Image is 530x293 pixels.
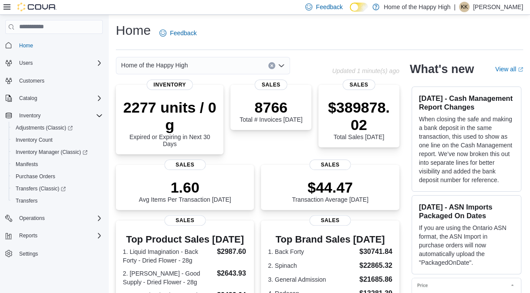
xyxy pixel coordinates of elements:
p: [PERSON_NAME] [473,2,523,12]
span: Transfers (Classic) [16,185,66,192]
dd: $2643.93 [217,268,247,279]
dd: $30741.84 [359,246,392,257]
span: Inventory Count [16,137,53,143]
dt: 1. Back Forty [268,247,356,256]
span: Adjustments (Classic) [16,124,73,131]
span: Home [19,42,33,49]
span: Sales [309,160,351,170]
button: Operations [2,212,106,224]
span: Inventory [16,110,103,121]
dd: $22865.32 [359,260,392,271]
p: 1.60 [139,179,231,196]
span: Customers [16,75,103,86]
span: Transfers [16,197,37,204]
p: 8766 [240,99,302,116]
h3: [DATE] - Cash Management Report Changes [419,94,514,111]
span: Reports [16,230,103,241]
div: Expired or Expiring in Next 30 Days [123,99,216,147]
a: Manifests [12,159,41,170]
a: Customers [16,76,48,86]
button: Clear input [268,62,275,69]
button: Users [16,58,36,68]
a: Inventory Manager (Classic) [9,146,106,158]
button: Transfers [9,195,106,207]
span: Inventory Count [12,135,103,145]
span: Reports [19,232,37,239]
button: Open list of options [278,62,285,69]
svg: External link [518,67,523,72]
div: Total Sales [DATE] [325,99,392,140]
button: Purchase Orders [9,170,106,183]
h3: Top Product Sales [DATE] [123,234,247,245]
h1: Home [116,22,151,39]
span: Sales [342,80,375,90]
button: Reports [16,230,41,241]
a: Adjustments (Classic) [9,122,106,134]
span: Settings [19,250,38,257]
span: Operations [19,215,45,222]
p: $389878.02 [325,99,392,133]
span: Home of the Happy High [121,60,188,70]
span: Operations [16,213,103,223]
button: Catalog [2,92,106,104]
input: Dark Mode [350,3,368,12]
p: When closing the safe and making a bank deposit in the same transaction, this used to show as one... [419,115,514,184]
p: $44.47 [292,179,368,196]
span: Sales [164,215,206,226]
h3: [DATE] - ASN Imports Packaged On Dates [419,203,514,220]
button: Home [2,39,106,52]
p: 2277 units / 0 g [123,99,216,133]
dt: 2. [PERSON_NAME] - Good Supply - Dried Flower - 28g [123,269,213,286]
span: KK [461,2,468,12]
a: Inventory Manager (Classic) [12,147,91,157]
a: Adjustments (Classic) [12,123,76,133]
span: Inventory Manager (Classic) [12,147,103,157]
dd: $2987.60 [217,246,247,257]
a: Transfers (Classic) [9,183,106,195]
span: Manifests [12,159,103,170]
span: Catalog [19,95,37,102]
span: Sales [309,215,351,226]
div: Total # Invoices [DATE] [240,99,302,123]
dt: 3. General Admission [268,275,356,284]
button: Reports [2,230,106,242]
span: Inventory Manager (Classic) [16,149,88,156]
span: Customers [19,77,44,84]
a: Transfers [12,196,41,206]
span: Sales [164,160,206,170]
dt: 2. Spinach [268,261,356,270]
a: View allExternal link [495,66,523,73]
button: Catalog [16,93,41,103]
span: Home [16,40,103,51]
p: Home of the Happy High [384,2,450,12]
p: | [454,2,456,12]
span: Purchase Orders [12,171,103,182]
button: Customers [2,74,106,87]
img: Cova [17,3,57,11]
span: Settings [16,248,103,259]
div: Transaction Average [DATE] [292,179,368,203]
a: Purchase Orders [12,171,59,182]
span: Sales [255,80,287,90]
button: Users [2,57,106,69]
a: Transfers (Classic) [12,183,69,194]
span: Feedback [170,29,196,37]
span: Users [16,58,103,68]
button: Operations [16,213,48,223]
dd: $21685.86 [359,274,392,285]
button: Manifests [9,158,106,170]
button: Settings [2,247,106,260]
span: Manifests [16,161,38,168]
span: Catalog [16,93,103,103]
a: Home [16,40,37,51]
p: If you are using the Ontario ASN format, the ASN Import in purchase orders will now automatically... [419,223,514,267]
div: Avg Items Per Transaction [DATE] [139,179,231,203]
dt: 1. Liquid Imagination - Back Forty - Dried Flower - 28g [123,247,213,265]
span: Feedback [316,3,342,11]
button: Inventory [16,110,44,121]
button: Inventory Count [9,134,106,146]
span: Inventory [146,80,193,90]
button: Inventory [2,110,106,122]
a: Settings [16,249,41,259]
